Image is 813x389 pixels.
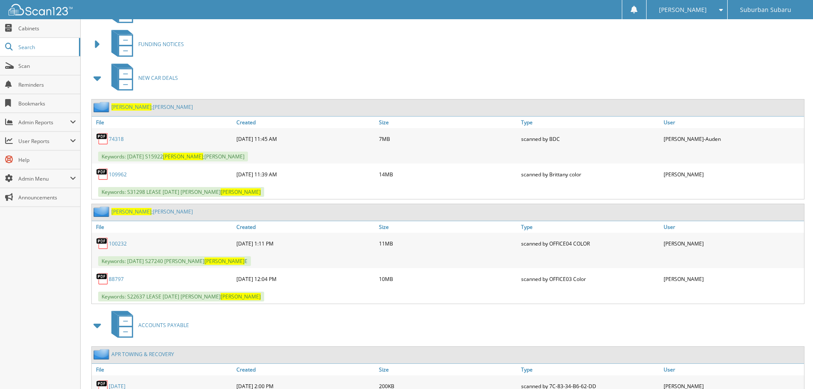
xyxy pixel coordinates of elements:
img: PDF.png [96,132,109,145]
a: Size [377,117,519,128]
div: 7MB [377,130,519,147]
a: File [92,221,234,233]
div: scanned by BDC [519,130,661,147]
img: folder2.png [93,102,111,112]
div: 11MB [377,235,519,252]
a: Size [377,364,519,375]
a: Type [519,117,661,128]
span: Suburban Subaru [740,7,791,12]
a: Type [519,221,661,233]
span: Reminders [18,81,76,88]
a: File [92,117,234,128]
a: User [661,364,804,375]
span: Keywords: S22637 LEASE [DATE] [PERSON_NAME] [98,292,264,301]
div: 14MB [377,166,519,183]
img: PDF.png [96,237,109,250]
span: [PERSON_NAME] [111,103,152,111]
img: PDF.png [96,168,109,181]
span: User Reports [18,137,70,145]
a: File [92,364,234,375]
a: Size [377,221,519,233]
span: Announcements [18,194,76,201]
a: ACCOUNTS PAYABLE [106,308,189,342]
img: folder2.png [93,206,111,217]
span: Bookmarks [18,100,76,107]
div: [PERSON_NAME]-Auden [661,130,804,147]
a: Created [234,364,377,375]
a: 109962 [109,171,127,178]
span: [PERSON_NAME] [221,188,261,196]
a: 74318 [109,135,124,143]
a: FUNDING NOTICES [106,27,184,61]
span: [PERSON_NAME] [163,153,203,160]
a: Type [519,364,661,375]
span: Help [18,156,76,164]
a: Created [234,221,377,233]
span: Keywords: [DATE] S27240 [PERSON_NAME] E [98,256,251,266]
a: 88797 [109,275,124,283]
span: NEW CAR DEALS [138,74,178,82]
iframe: Chat Widget [770,348,813,389]
a: [PERSON_NAME];[PERSON_NAME] [111,103,193,111]
div: [DATE] 1:11 PM [234,235,377,252]
div: 10MB [377,270,519,287]
a: User [661,221,804,233]
div: [PERSON_NAME] [661,166,804,183]
span: Admin Menu [18,175,70,182]
a: APR TOWING & RECOVERY [111,351,174,358]
div: [DATE] 12:04 PM [234,270,377,287]
div: scanned by OFFICE03 Color [519,270,661,287]
span: ACCOUNTS PAYABLE [138,322,189,329]
div: [DATE] 11:45 AM [234,130,377,147]
img: PDF.png [96,272,109,285]
span: [PERSON_NAME] [204,257,245,265]
span: [PERSON_NAME] [221,293,261,300]
a: User [661,117,804,128]
img: scan123-logo-white.svg [9,4,73,15]
div: [DATE] 11:39 AM [234,166,377,183]
span: Search [18,44,75,51]
span: Cabinets [18,25,76,32]
a: Created [234,117,377,128]
span: Keywords: [DATE] S15922 ;[PERSON_NAME] [98,152,248,161]
span: Admin Reports [18,119,70,126]
span: [PERSON_NAME] [659,7,707,12]
a: [PERSON_NAME];[PERSON_NAME] [111,208,193,215]
img: folder2.png [93,349,111,360]
span: [PERSON_NAME] [111,208,152,215]
div: scanned by Brittany color [519,166,661,183]
span: Keywords: S31298 LEASE [DATE] [PERSON_NAME] [98,187,264,197]
div: scanned by OFFICE04 COLOR [519,235,661,252]
span: Scan [18,62,76,70]
div: [PERSON_NAME] [661,235,804,252]
div: [PERSON_NAME] [661,270,804,287]
a: 100232 [109,240,127,247]
a: NEW CAR DEALS [106,61,178,95]
span: FUNDING NOTICES [138,41,184,48]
